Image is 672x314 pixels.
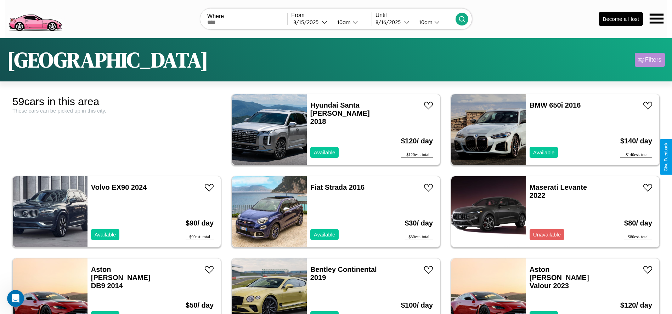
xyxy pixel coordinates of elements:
[401,130,433,152] h3: $ 120 / day
[620,130,652,152] h3: $ 140 / day
[12,96,221,108] div: 59 cars in this area
[310,266,377,281] a: Bentley Continental 2019
[310,101,370,125] a: Hyundai Santa [PERSON_NAME] 2018
[310,183,365,191] a: Fiat Strada 2016
[405,234,433,240] div: $ 30 est. total
[207,13,287,19] label: Where
[401,152,433,158] div: $ 120 est. total
[186,212,214,234] h3: $ 90 / day
[405,212,433,234] h3: $ 30 / day
[530,183,587,199] a: Maserati Levante 2022
[599,12,643,26] button: Become a Host
[413,18,456,26] button: 10am
[186,234,214,240] div: $ 90 est. total
[530,101,581,109] a: BMW 650i 2016
[91,266,151,290] a: Aston [PERSON_NAME] DB9 2014
[332,18,372,26] button: 10am
[314,148,335,157] p: Available
[663,143,668,171] div: Give Feedback
[624,212,652,234] h3: $ 80 / day
[635,53,665,67] button: Filters
[533,148,555,157] p: Available
[375,12,456,18] label: Until
[91,183,147,191] a: Volvo EX90 2024
[95,230,116,239] p: Available
[7,290,24,307] iframe: Intercom live chat
[375,19,404,25] div: 8 / 16 / 2025
[5,4,65,33] img: logo
[12,108,221,114] div: These cars can be picked up in this city.
[7,45,208,74] h1: [GEOGRAPHIC_DATA]
[530,266,589,290] a: Aston [PERSON_NAME] Valour 2023
[620,152,652,158] div: $ 140 est. total
[293,19,322,25] div: 8 / 15 / 2025
[533,230,561,239] p: Unavailable
[291,18,331,26] button: 8/15/2025
[624,234,652,240] div: $ 80 est. total
[416,19,434,25] div: 10am
[314,230,335,239] p: Available
[291,12,371,18] label: From
[645,56,661,63] div: Filters
[334,19,352,25] div: 10am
